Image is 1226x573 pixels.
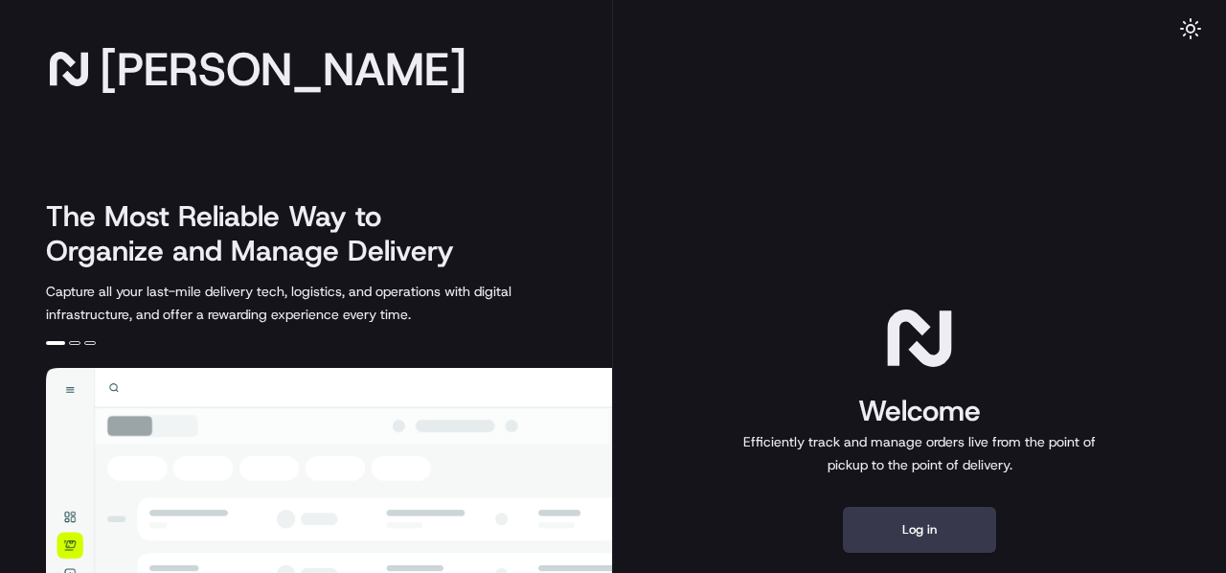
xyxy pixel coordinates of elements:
p: Capture all your last-mile delivery tech, logistics, and operations with digital infrastructure, ... [46,280,598,326]
p: Efficiently track and manage orders live from the point of pickup to the point of delivery. [736,430,1103,476]
button: Log in [843,507,996,553]
h1: Welcome [736,392,1103,430]
span: [PERSON_NAME] [100,50,466,88]
h2: The Most Reliable Way to Organize and Manage Delivery [46,199,475,268]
